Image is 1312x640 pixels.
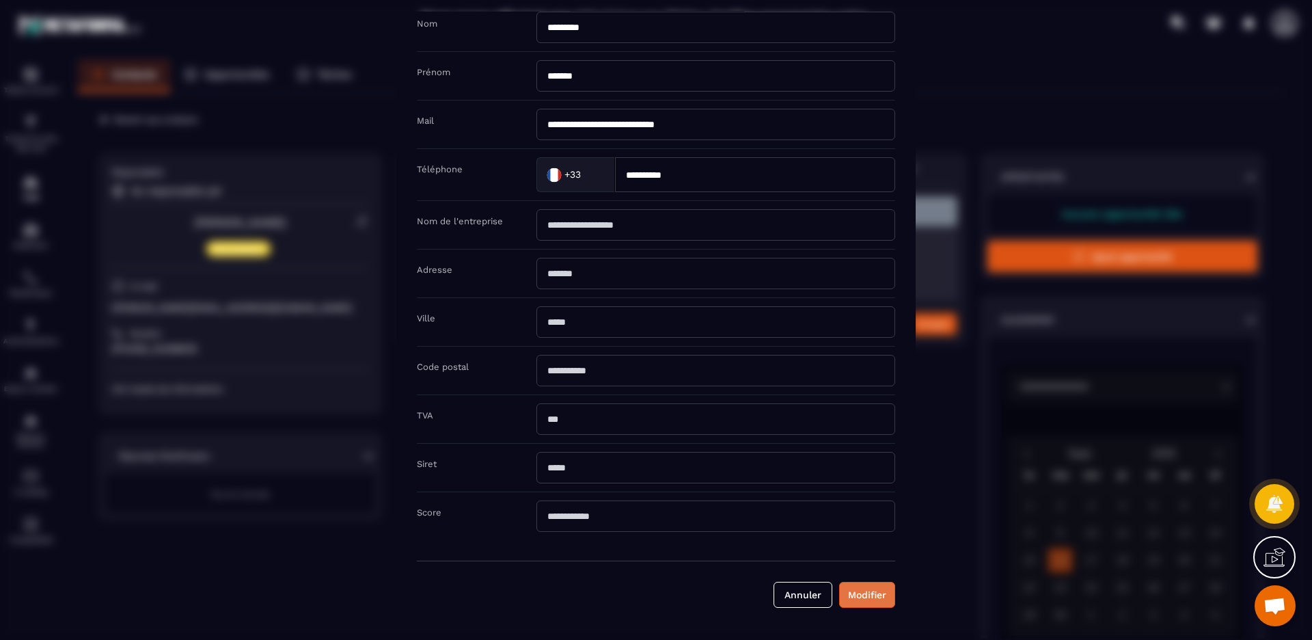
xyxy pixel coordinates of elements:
label: Nom [417,18,437,29]
input: Search for option [584,164,601,185]
label: Mail [417,116,434,126]
div: Search for option [536,157,615,192]
label: Code postal [417,362,469,372]
label: Prénom [417,67,450,77]
div: Ouvrir le chat [1255,585,1296,626]
img: Country Flag [541,161,568,188]
label: Adresse [417,265,452,275]
label: Téléphone [417,164,463,174]
label: Nom de l'entreprise [417,216,503,226]
span: +33 [564,168,581,182]
label: Ville [417,313,435,323]
button: Modifier [839,582,895,608]
label: Siret [417,459,437,469]
label: Score [417,507,441,518]
label: TVA [417,410,433,421]
button: Annuler [774,582,832,608]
